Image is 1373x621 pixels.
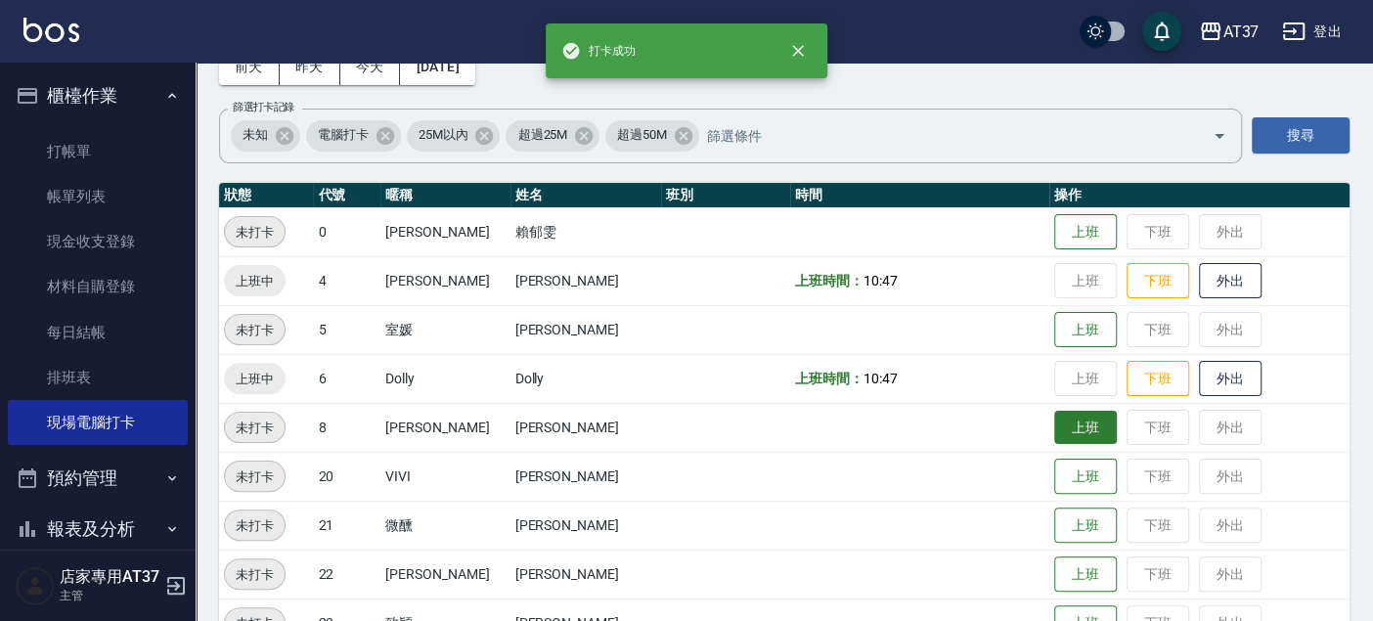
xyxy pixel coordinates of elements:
span: 上班中 [224,271,286,291]
button: 櫃檯作業 [8,70,188,121]
td: 室媛 [380,305,509,354]
img: Person [16,566,55,605]
span: 10:47 [864,273,898,288]
span: 上班中 [224,369,286,389]
td: 賴郁雯 [510,207,661,256]
button: 外出 [1199,263,1262,299]
span: 未打卡 [225,418,285,438]
a: 現場電腦打卡 [8,400,188,445]
td: 8 [313,403,380,452]
button: 搜尋 [1252,117,1350,154]
button: 報表及分析 [8,504,188,554]
td: 6 [313,354,380,403]
a: 打帳單 [8,129,188,174]
td: [PERSON_NAME] [380,550,509,599]
b: 上班時間： [795,273,864,288]
button: 上班 [1054,312,1117,348]
td: 微醺 [380,501,509,550]
th: 暱稱 [380,183,509,208]
span: 未打卡 [225,466,285,487]
button: Open [1204,120,1235,152]
a: 材料自購登錄 [8,264,188,309]
div: 25M以內 [407,120,501,152]
td: [PERSON_NAME] [380,403,509,452]
td: [PERSON_NAME] [510,305,661,354]
button: 今天 [340,49,401,85]
span: 超過50M [605,125,679,145]
button: 登出 [1274,14,1350,50]
button: 上班 [1054,411,1117,445]
td: 5 [313,305,380,354]
span: 10:47 [864,371,898,386]
td: [PERSON_NAME] [380,256,509,305]
div: 未知 [231,120,300,152]
div: 電腦打卡 [306,120,401,152]
td: 0 [313,207,380,256]
a: 每日結帳 [8,310,188,355]
td: [PERSON_NAME] [510,256,661,305]
button: 上班 [1054,556,1117,593]
td: Dolly [380,354,509,403]
div: 超過50M [605,120,699,152]
td: VIVI [380,452,509,501]
span: 打卡成功 [561,41,636,61]
h5: 店家專用AT37 [60,567,159,587]
th: 操作 [1049,183,1350,208]
button: 上班 [1054,508,1117,544]
button: [DATE] [400,49,474,85]
td: 22 [313,550,380,599]
span: 未打卡 [225,320,285,340]
button: 上班 [1054,459,1117,495]
th: 姓名 [510,183,661,208]
button: save [1142,12,1181,51]
td: [PERSON_NAME] [510,501,661,550]
td: [PERSON_NAME] [510,550,661,599]
p: 主管 [60,587,159,604]
a: 帳單列表 [8,174,188,219]
th: 狀態 [219,183,313,208]
td: 4 [313,256,380,305]
button: 預約管理 [8,453,188,504]
td: 21 [313,501,380,550]
a: 現金收支登錄 [8,219,188,264]
button: 前天 [219,49,280,85]
td: [PERSON_NAME] [510,403,661,452]
button: 昨天 [280,49,340,85]
label: 篩選打卡記錄 [233,100,294,114]
th: 代號 [313,183,380,208]
th: 時間 [790,183,1049,208]
td: 20 [313,452,380,501]
span: 未打卡 [225,222,285,243]
span: 25M以內 [407,125,480,145]
th: 班別 [661,183,790,208]
b: 上班時間： [795,371,864,386]
td: [PERSON_NAME] [510,452,661,501]
button: 上班 [1054,214,1117,250]
input: 篩選條件 [702,118,1178,153]
button: 下班 [1127,263,1189,299]
span: 未知 [231,125,280,145]
td: Dolly [510,354,661,403]
span: 未打卡 [225,564,285,585]
span: 電腦打卡 [306,125,380,145]
div: 超過25M [506,120,599,152]
button: 下班 [1127,361,1189,397]
a: 排班表 [8,355,188,400]
img: Logo [23,18,79,42]
span: 未打卡 [225,515,285,536]
div: AT37 [1222,20,1259,44]
td: [PERSON_NAME] [380,207,509,256]
span: 超過25M [506,125,579,145]
button: close [776,29,819,72]
button: 外出 [1199,361,1262,397]
button: AT37 [1191,12,1266,52]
